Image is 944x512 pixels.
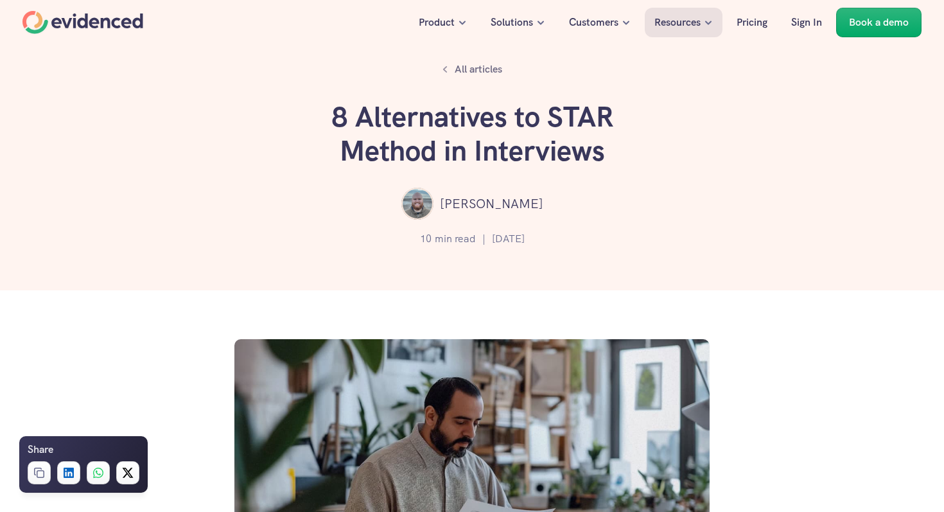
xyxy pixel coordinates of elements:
[22,11,143,34] a: Home
[420,231,432,247] p: 10
[569,14,618,31] p: Customers
[419,14,455,31] p: Product
[791,14,822,31] p: Sign In
[849,14,909,31] p: Book a demo
[435,58,509,81] a: All articles
[737,14,767,31] p: Pricing
[492,231,525,247] p: [DATE]
[782,8,832,37] a: Sign In
[482,231,485,247] p: |
[727,8,777,37] a: Pricing
[435,231,476,247] p: min read
[654,14,701,31] p: Resources
[455,61,502,78] p: All articles
[836,8,922,37] a: Book a demo
[28,441,53,458] h6: Share
[401,188,433,220] img: ""
[491,14,533,31] p: Solutions
[279,100,665,168] h1: 8 Alternatives to STAR Method in Interviews
[440,193,543,214] p: [PERSON_NAME]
